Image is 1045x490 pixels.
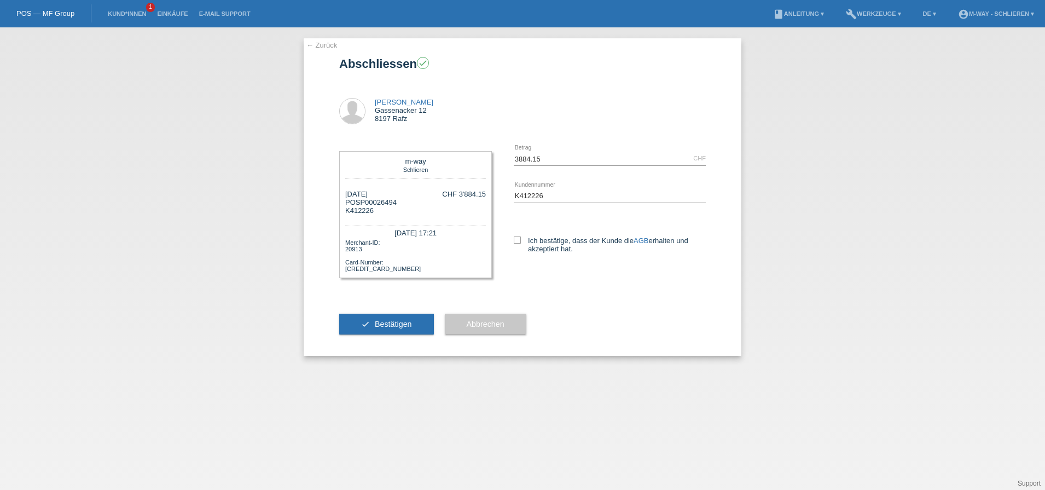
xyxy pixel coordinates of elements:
i: build [846,9,857,20]
a: buildWerkzeuge ▾ [840,10,907,17]
div: Gassenacker 12 8197 Rafz [375,98,433,123]
a: ← Zurück [306,41,337,49]
a: account_circlem-way - Schlieren ▾ [953,10,1040,17]
i: book [773,9,784,20]
a: DE ▾ [918,10,942,17]
a: [PERSON_NAME] [375,98,433,106]
div: Schlieren [348,165,483,173]
div: CHF [693,155,706,162]
div: [DATE] 17:21 [345,226,486,238]
label: Ich bestätige, dass der Kunde die erhalten und akzeptiert hat. [514,237,706,253]
span: Abbrechen [467,320,504,328]
div: m-way [348,157,483,165]
span: Bestätigen [375,320,412,328]
span: K412226 [345,206,374,215]
a: POS — MF Group [16,9,74,18]
a: E-Mail Support [194,10,256,17]
a: Kund*innen [102,10,152,17]
a: AGB [634,237,648,245]
a: bookAnleitung ▾ [768,10,829,17]
i: check [361,320,370,328]
div: Merchant-ID: 20913 Card-Number: [CREDIT_CARD_NUMBER] [345,238,486,272]
div: CHF 3'884.15 [442,190,486,198]
h1: Abschliessen [339,57,706,71]
i: check [418,58,428,68]
a: Einkäufe [152,10,193,17]
a: Support [1018,480,1041,487]
span: 1 [146,3,155,12]
div: [DATE] POSP00026494 [345,190,397,215]
button: Abbrechen [445,314,526,335]
button: check Bestätigen [339,314,434,335]
i: account_circle [958,9,969,20]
